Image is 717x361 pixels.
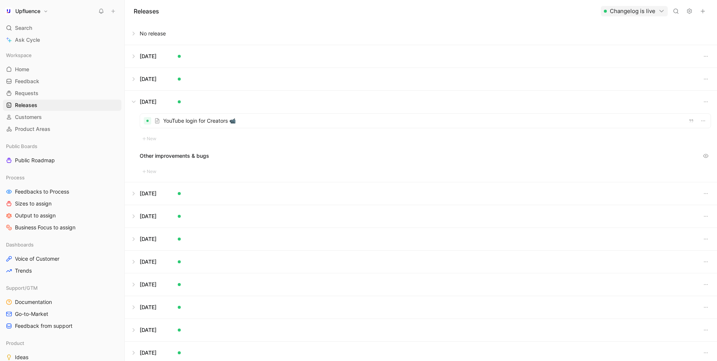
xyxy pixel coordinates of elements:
[6,241,34,248] span: Dashboards
[15,78,39,85] span: Feedback
[3,308,121,320] a: Go-to-Market
[3,141,121,166] div: Public BoardsPublic Roadmap
[15,66,29,73] span: Home
[3,265,121,276] a: Trends
[3,222,121,233] a: Business Focus to assign
[3,186,121,197] a: Feedbacks to Process
[3,210,121,221] a: Output to assign
[15,267,32,274] span: Trends
[3,22,121,34] div: Search
[15,113,42,121] span: Customers
[3,34,121,45] a: Ask Cycle
[15,157,55,164] span: Public Roadmap
[3,296,121,308] a: Documentation
[15,125,50,133] span: Product Areas
[6,284,38,292] span: Support/GTM
[15,90,38,97] span: Requests
[3,338,121,349] div: Product
[3,141,121,152] div: Public Boards
[15,212,56,219] span: Output to assign
[15,255,59,263] span: Voice of Customer
[15,354,28,361] span: Ideas
[3,282,121,293] div: Support/GTM
[3,6,50,16] button: UpfluenceUpfluence
[3,123,121,135] a: Product Areas
[15,200,52,207] span: Sizes to assign
[5,7,12,15] img: Upfluence
[140,151,711,161] div: Other improvements & bugs
[15,322,72,330] span: Feedback from support
[6,174,25,181] span: Process
[15,224,75,231] span: Business Focus to assign
[3,282,121,332] div: Support/GTMDocumentationGo-to-MarketFeedback from support
[3,76,121,87] a: Feedback
[3,64,121,75] a: Home
[3,239,121,250] div: Dashboards
[15,35,40,44] span: Ask Cycle
[134,7,159,16] h1: Releases
[15,298,52,306] span: Documentation
[140,167,159,176] button: New
[3,50,121,61] div: Workspace
[601,6,668,16] button: Changelog is live
[15,310,48,318] span: Go-to-Market
[3,172,121,233] div: ProcessFeedbacks to ProcessSizes to assignOutput to assignBusiness Focus to assign
[6,339,24,347] span: Product
[3,112,121,123] a: Customers
[3,253,121,264] a: Voice of Customer
[15,23,32,32] span: Search
[6,142,37,150] span: Public Boards
[3,320,121,332] a: Feedback from support
[3,155,121,166] a: Public Roadmap
[3,88,121,99] a: Requests
[140,134,159,143] button: New
[3,100,121,111] a: Releases
[15,188,69,195] span: Feedbacks to Process
[15,8,40,15] h1: Upfluence
[3,239,121,276] div: DashboardsVoice of CustomerTrends
[15,101,37,109] span: Releases
[3,198,121,209] a: Sizes to assign
[6,51,32,59] span: Workspace
[3,172,121,183] div: Process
